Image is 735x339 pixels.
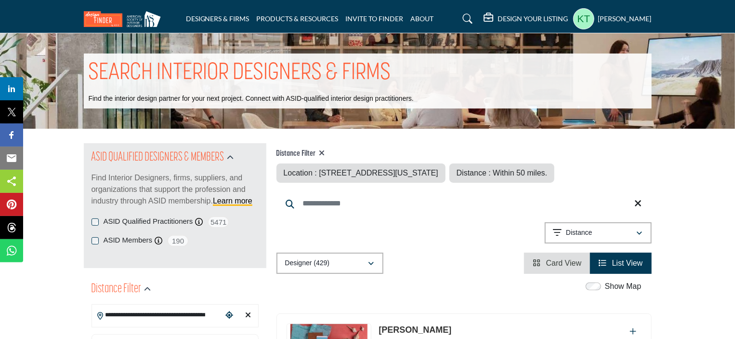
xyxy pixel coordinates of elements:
[276,253,383,274] button: Designer (429)
[379,325,451,335] a: [PERSON_NAME]
[92,172,259,207] p: Find Interior Designers, firms, suppliers, and organizations that support the profession and indu...
[605,281,642,292] label: Show Map
[241,305,256,326] div: Clear search location
[104,235,153,246] label: ASID Members
[167,235,189,247] span: 190
[213,197,252,205] a: Learn more
[257,14,339,23] a: PRODUCTS & RESOURCES
[92,281,142,298] h2: Distance Filter
[533,259,581,267] a: View Card
[84,11,166,27] img: Site Logo
[285,258,330,268] p: Designer (429)
[92,218,99,226] input: ASID Qualified Practitioners checkbox
[545,222,652,244] button: Distance
[346,14,404,23] a: INVITE TO FINDER
[590,253,651,274] li: List View
[612,259,643,267] span: List View
[284,169,438,177] span: Location : [STREET_ADDRESS][US_STATE]
[411,14,434,23] a: ABOUT
[276,192,652,215] input: Search Keyword
[92,237,99,244] input: ASID Members checkbox
[208,216,229,228] span: 5471
[599,259,643,267] a: View List
[222,305,236,326] div: Choose your current location
[276,149,555,159] h4: Distance Filter
[92,306,222,325] input: Search Location
[379,324,451,337] p: Elizabeth Von Lehe
[104,216,193,227] label: ASID Qualified Practitioners
[598,14,652,24] h5: [PERSON_NAME]
[453,11,479,27] a: Search
[484,13,568,25] div: DESIGN YOUR LISTING
[524,253,590,274] li: Card View
[186,14,249,23] a: DESIGNERS & FIRMS
[89,94,414,104] p: Find the interior design partner for your next project. Connect with ASID-qualified interior desi...
[92,149,224,166] h2: ASID QUALIFIED DESIGNERS & MEMBERS
[546,259,582,267] span: Card View
[498,14,568,23] h5: DESIGN YOUR LISTING
[457,169,548,177] span: Distance : Within 50 miles.
[566,228,592,238] p: Distance
[89,58,391,88] h1: SEARCH INTERIOR DESIGNERS & FIRMS
[630,327,637,336] a: Add To List
[573,8,594,29] button: Show hide supplier dropdown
